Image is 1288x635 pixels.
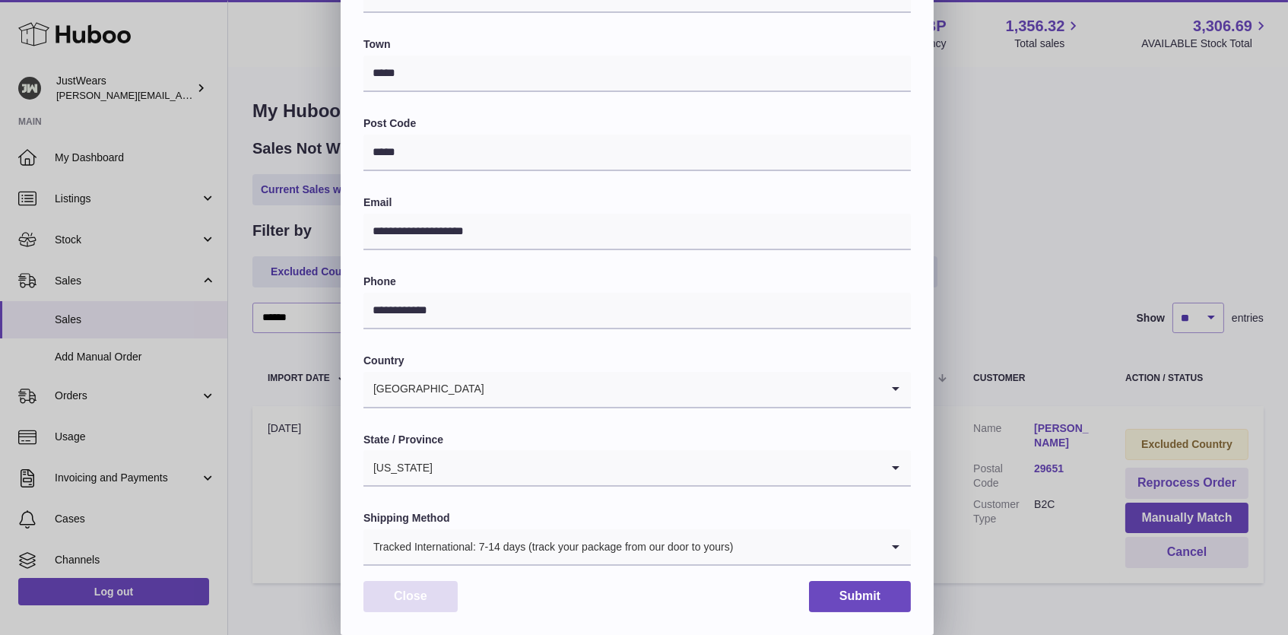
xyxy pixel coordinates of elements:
[363,195,911,210] label: Email
[809,581,911,612] button: Submit
[363,529,911,566] div: Search for option
[363,116,911,131] label: Post Code
[363,354,911,368] label: Country
[363,433,911,447] label: State / Province
[363,37,911,52] label: Town
[363,529,734,564] span: Tracked International: 7-14 days (track your package from our door to yours)
[363,581,458,612] button: Close
[433,450,880,485] input: Search for option
[363,275,911,289] label: Phone
[485,372,880,407] input: Search for option
[363,372,911,408] div: Search for option
[363,511,911,525] label: Shipping Method
[363,450,911,487] div: Search for option
[363,450,433,485] span: [US_STATE]
[363,372,485,407] span: [GEOGRAPHIC_DATA]
[734,529,880,564] input: Search for option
